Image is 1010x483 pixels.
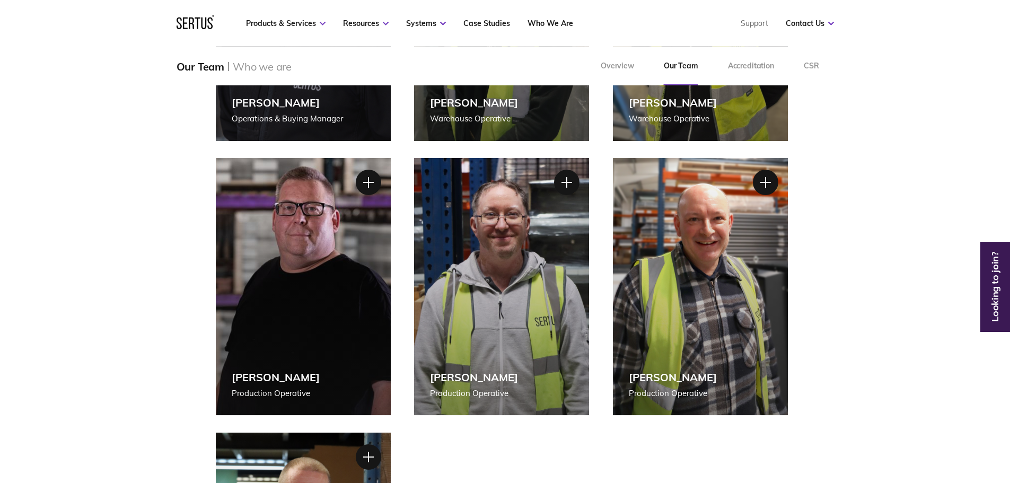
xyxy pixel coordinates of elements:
div: [PERSON_NAME] [232,96,343,109]
div: [PERSON_NAME] [232,371,320,384]
a: Contact Us [786,19,834,28]
a: Looking to join? [983,283,1007,291]
div: [PERSON_NAME] [629,96,717,109]
div: Production Operative [430,387,518,400]
a: Systems [406,19,446,28]
div: Warehouse Operative [430,112,518,125]
div: [PERSON_NAME] [430,96,518,109]
div: [PERSON_NAME] [629,371,717,384]
iframe: Chat Widget [819,360,1010,483]
a: CSR [789,47,834,85]
a: Accreditation [713,47,789,85]
a: Resources [343,19,389,28]
div: Who we are [233,60,292,73]
a: Support [741,19,768,28]
a: Overview [586,47,649,85]
div: [PERSON_NAME] [430,371,518,384]
div: Warehouse Operative [629,112,717,125]
a: Products & Services [246,19,326,28]
a: Who We Are [528,19,573,28]
a: Case Studies [463,19,510,28]
div: Production Operative [629,387,717,400]
div: Operations & Buying Manager [232,112,343,125]
div: Our Team [177,60,224,73]
div: Production Operative [232,387,320,400]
